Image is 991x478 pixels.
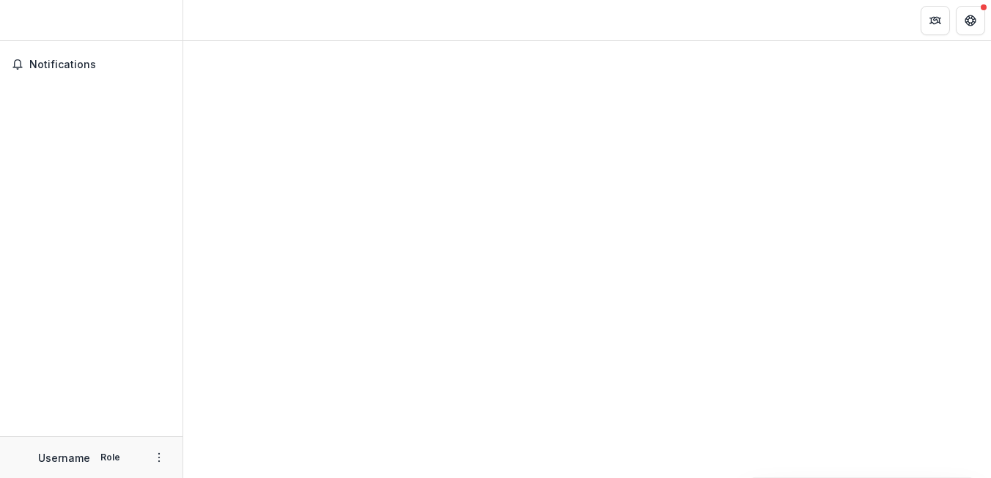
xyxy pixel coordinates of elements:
button: Get Help [956,6,985,35]
span: Notifications [29,59,171,71]
button: Partners [921,6,950,35]
button: Notifications [6,53,177,76]
button: More [150,449,168,466]
p: Role [96,451,125,464]
p: Username [38,450,90,466]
